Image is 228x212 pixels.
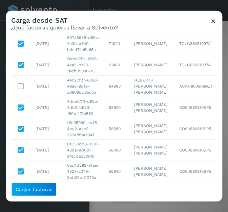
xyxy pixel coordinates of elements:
td: 4dcef7f0-d95a-4db2-b553-180bf17fe560 [64,97,106,118]
td: HEBERTH [PERSON_NAME] [PERSON_NAME] [131,76,177,97]
td: [DATE] [33,161,64,182]
td: f9e05960-cc45-4bc2-acc3-263a851ae347 [64,118,106,140]
td: [DATE] [33,54,64,76]
td: TOLG86051097A [177,54,217,76]
td: AUAH800606NZ1 [177,76,217,97]
p: ¿Qué facturas quieres llevar a Solvento? [11,24,118,30]
h3: Carga desde SAT [11,16,118,24]
td: [PERSON_NAME] [PERSON_NAME] [131,118,177,140]
td: [DATE] [33,33,64,54]
td: COSJ880810SP5 [177,118,217,140]
td: [PERSON_NAME] [PERSON_NAME] [131,161,177,182]
td: [PERSON_NAME] [PERSON_NAME] [131,97,177,118]
td: 56840 [106,161,131,182]
td: [PERSON_NAME] [PERSON_NAME] [131,140,177,161]
td: [DATE] [33,76,64,97]
td: 0e730db8-3731-43da-ad0d-9fecda32081b [64,140,106,161]
td: 6ac4d283-efae-4327-a079-3bb35bd1073a [64,161,106,182]
td: [PERSON_NAME] [131,54,177,76]
td: 44c2cf27-8050-48a6-9dfe-a0908db85cb3 [64,76,106,97]
td: 71920 [106,33,131,54]
span: Cargar facturas [16,187,52,192]
td: [PERSON_NAME] [131,33,177,54]
td: [DATE] [33,140,64,161]
td: 63800 [106,97,131,118]
td: [DATE] [33,118,64,140]
td: 58580 [106,118,131,140]
td: 64960 [106,76,131,97]
td: 58000 [106,140,131,161]
td: COSJ880810SP5 [177,97,217,118]
td: COSJ880810SP5 [177,161,217,182]
td: 607a5656-d95a-4e3b-a640-b4cd74e5a65a [64,33,106,54]
td: COSJ880810SP5 [177,140,217,161]
button: Cargar facturas [11,183,57,196]
td: [DATE] [33,97,64,118]
td: 61480 [106,54,131,76]
td: TOLG86051097A [177,33,217,54]
td: f6dce79c-6f08-4aa5-b120-1adb99080783 [64,54,106,76]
